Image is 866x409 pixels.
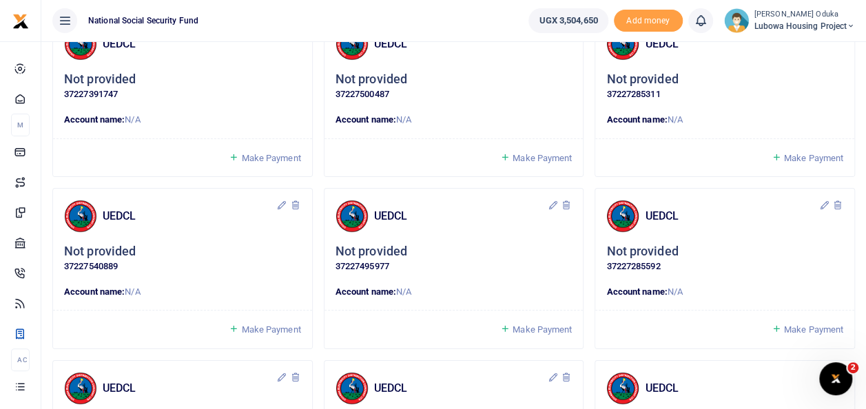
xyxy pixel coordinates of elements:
[500,322,572,337] a: Make Payment
[784,324,843,335] span: Make Payment
[396,286,411,297] span: N/A
[772,150,843,166] a: Make Payment
[374,381,548,396] h4: UEDCL
[614,10,683,32] span: Add money
[12,13,29,30] img: logo-small
[614,10,683,32] li: Toup your wallet
[847,362,858,373] span: 2
[125,286,140,297] span: N/A
[64,260,301,274] p: 37227540889
[241,324,300,335] span: Make Payment
[103,36,276,52] h4: UEDCL
[754,9,855,21] small: [PERSON_NAME] Oduka
[11,114,30,136] li: M
[336,72,573,101] div: Click to update
[606,87,843,102] p: 37227285311
[229,322,300,337] a: Make Payment
[336,244,573,273] div: Click to update
[772,322,843,337] a: Make Payment
[336,87,573,102] p: 37227500487
[645,209,818,224] h4: UEDCL
[125,114,140,125] span: N/A
[754,20,855,32] span: Lubowa Housing Project
[513,153,572,163] span: Make Payment
[64,72,301,101] div: Click to update
[668,114,683,125] span: N/A
[374,209,548,224] h4: UEDCL
[645,381,818,396] h4: UEDCL
[614,14,683,25] a: Add money
[645,36,818,52] h4: UEDCL
[513,324,572,335] span: Make Payment
[784,153,843,163] span: Make Payment
[64,114,125,125] strong: Account name:
[336,260,573,274] p: 37227495977
[64,244,301,273] div: Click to update
[523,8,613,33] li: Wallet ballance
[11,348,30,371] li: Ac
[64,244,136,260] h5: Not provided
[336,244,407,260] h5: Not provided
[396,114,411,125] span: N/A
[374,36,548,52] h4: UEDCL
[606,72,678,87] h5: Not provided
[64,87,301,102] p: 37227391747
[606,286,667,297] strong: Account name:
[724,8,749,33] img: profile-user
[724,8,855,33] a: profile-user [PERSON_NAME] Oduka Lubowa Housing Project
[528,8,608,33] a: UGX 3,504,650
[103,209,276,224] h4: UEDCL
[668,286,683,297] span: N/A
[64,286,125,297] strong: Account name:
[336,286,396,297] strong: Account name:
[606,260,843,274] p: 37227285592
[539,14,597,28] span: UGX 3,504,650
[606,244,678,260] h5: Not provided
[12,15,29,25] a: logo-small logo-large logo-large
[83,14,204,27] span: National Social Security Fund
[336,114,396,125] strong: Account name:
[336,72,407,87] h5: Not provided
[606,244,843,273] div: Click to update
[241,153,300,163] span: Make Payment
[606,72,843,101] div: Click to update
[500,150,572,166] a: Make Payment
[103,381,276,396] h4: UEDCL
[819,362,852,395] iframe: Intercom live chat
[64,72,136,87] h5: Not provided
[606,114,667,125] strong: Account name:
[229,150,300,166] a: Make Payment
